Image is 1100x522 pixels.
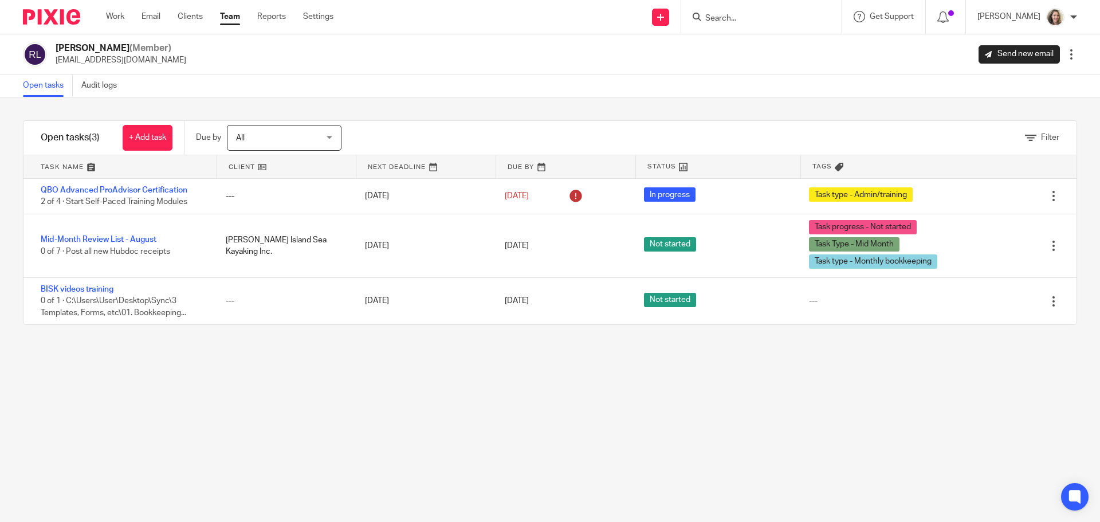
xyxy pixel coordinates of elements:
span: (Member) [129,44,171,53]
span: Task progress - Not started [809,220,917,234]
div: --- [214,185,353,207]
img: svg%3E [23,42,47,66]
a: Reports [257,11,286,22]
a: Work [106,11,124,22]
span: Tags [812,162,832,171]
span: [DATE] [505,192,529,200]
a: Audit logs [81,74,125,97]
div: [DATE] [353,289,493,312]
span: Status [647,162,676,171]
img: IMG_7896.JPG [1046,8,1064,26]
span: Not started [644,293,696,307]
div: --- [809,295,818,307]
div: [DATE] [353,234,493,257]
p: [PERSON_NAME] [977,11,1040,22]
a: Clients [178,11,203,22]
a: Email [142,11,160,22]
span: (3) [89,133,100,142]
span: 0 of 7 · Post all new Hubdoc receipts [41,248,170,256]
span: [DATE] [505,242,529,250]
span: 2 of 4 · Start Self-Paced Training Modules [41,198,187,206]
div: --- [214,289,353,312]
a: Open tasks [23,74,73,97]
a: BISK videos training [41,285,113,293]
p: Due by [196,132,221,143]
div: [PERSON_NAME] Island Sea Kayaking Inc. [214,229,353,264]
a: Team [220,11,240,22]
div: [DATE] [353,185,493,207]
span: 0 of 1 · C:\Users\User\Desktop\Sync\3 Templates, Forms, etc\01. Bookkeeping... [41,297,186,317]
span: Task Type - Mid Month [809,237,899,252]
h2: [PERSON_NAME] [56,42,186,54]
span: Task type - Admin/training [809,187,913,202]
span: Get Support [870,13,914,21]
img: Pixie [23,9,80,25]
a: Send new email [979,45,1060,64]
a: Settings [303,11,333,22]
a: + Add task [123,125,172,151]
h1: Open tasks [41,132,100,144]
span: [DATE] [505,297,529,305]
input: Search [704,14,807,24]
span: Task type - Monthly bookkeeping [809,254,937,269]
a: Mid-Month Review List - August [41,236,156,244]
span: All [236,134,245,142]
a: QBO Advanced ProAdvisor Certification [41,186,187,194]
span: Not started [644,237,696,252]
span: In progress [644,187,696,202]
span: Filter [1041,134,1059,142]
p: [EMAIL_ADDRESS][DOMAIN_NAME] [56,54,186,66]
